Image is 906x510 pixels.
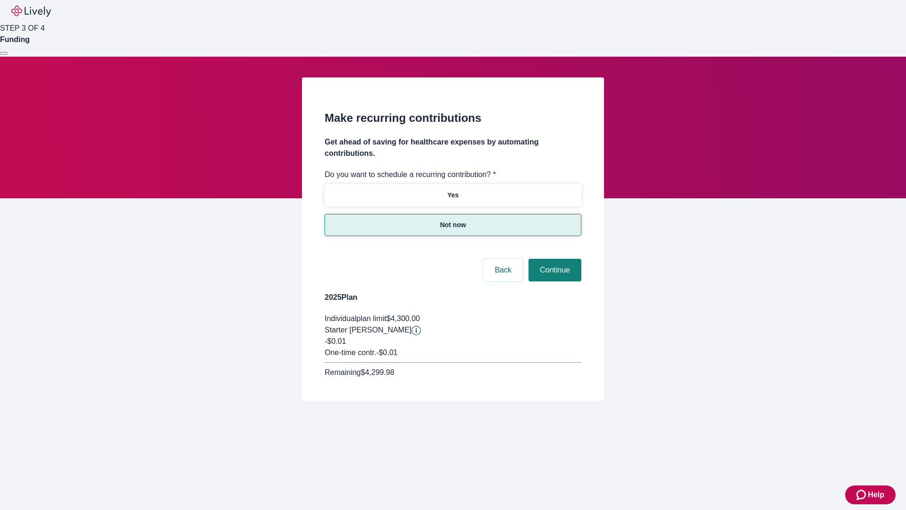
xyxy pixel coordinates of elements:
[868,489,884,501] span: Help
[325,184,581,206] button: Yes
[325,136,581,159] h4: Get ahead of saving for healthcare expenses by automating contributions.
[11,6,51,17] img: Lively
[447,190,459,200] p: Yes
[411,326,421,335] svg: Starter penny details
[440,220,466,230] p: Not now
[376,348,397,357] span: - $0.01
[411,326,421,335] button: Lively will contribute $0.01 to establish your account
[483,259,523,281] button: Back
[325,169,496,180] label: Do you want to schedule a recurring contribution? *
[325,214,581,236] button: Not now
[325,348,376,357] span: One-time contr.
[325,337,346,345] span: -$0.01
[845,485,896,504] button: Zendesk support iconHelp
[361,368,394,376] span: $4,299.98
[325,292,581,303] h4: 2025 Plan
[325,326,411,334] span: Starter [PERSON_NAME]
[325,314,386,323] span: Individual plan limit
[528,259,581,281] button: Continue
[856,489,868,501] svg: Zendesk support icon
[386,314,420,323] span: $4,300.00
[325,110,581,127] h2: Make recurring contributions
[325,368,361,376] span: Remaining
